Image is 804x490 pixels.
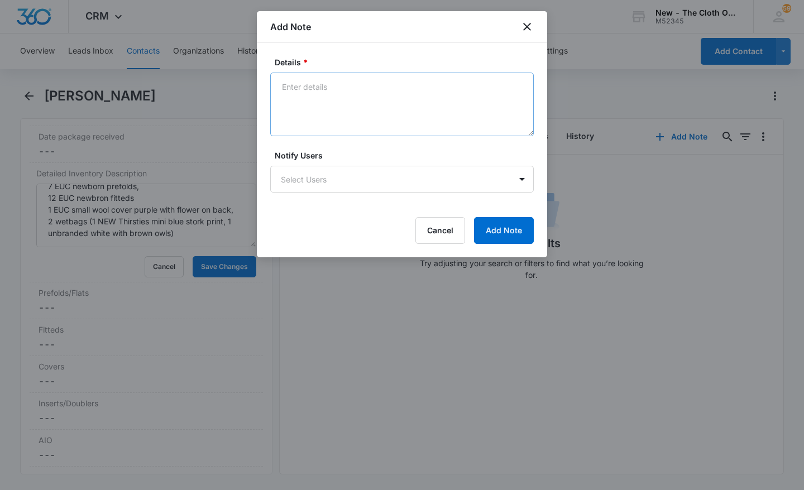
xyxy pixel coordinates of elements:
[474,217,534,244] button: Add Note
[270,20,311,33] h1: Add Note
[415,217,465,244] button: Cancel
[275,150,538,161] label: Notify Users
[520,20,534,33] button: close
[275,56,538,68] label: Details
